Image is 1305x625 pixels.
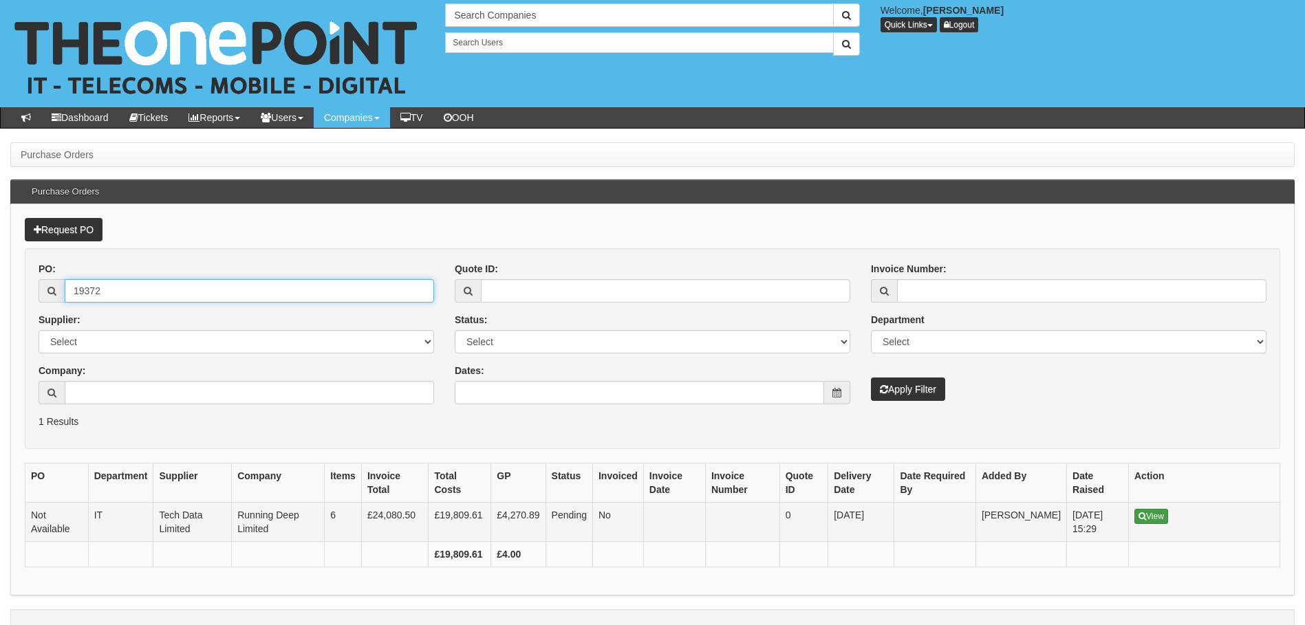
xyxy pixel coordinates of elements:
[1129,463,1280,503] th: Action
[940,17,979,32] a: Logout
[119,107,179,128] a: Tickets
[361,463,429,503] th: Invoice Total
[445,3,833,27] input: Search Companies
[250,107,314,128] a: Users
[455,364,484,377] label: Dates:
[21,148,94,162] li: Purchase Orders
[871,377,945,401] button: Apply Filter
[429,542,491,567] th: £19,809.61
[232,503,325,542] td: Running Deep Limited
[429,463,491,503] th: Total Costs
[88,503,153,542] td: IT
[592,463,643,503] th: Invoiced
[429,503,491,542] td: £19,809.61
[1067,503,1129,542] td: [DATE] 15:29
[39,262,56,276] label: PO:
[779,463,828,503] th: Quote ID
[592,503,643,542] td: No
[491,463,546,503] th: GP
[25,218,103,241] a: Request PO
[894,463,975,503] th: Date Required By
[445,32,833,53] input: Search Users
[25,180,106,204] h3: Purchase Orders
[232,463,325,503] th: Company
[39,313,80,327] label: Supplier:
[871,262,947,276] label: Invoice Number:
[153,463,232,503] th: Supplier
[546,463,592,503] th: Status
[1134,509,1168,524] a: View
[779,503,828,542] td: 0
[361,503,429,542] td: £24,080.50
[705,463,779,503] th: Invoice Number
[870,3,1305,32] div: Welcome,
[455,262,498,276] label: Quote ID:
[546,503,592,542] td: Pending
[88,463,153,503] th: Department
[643,463,705,503] th: Invoice Date
[975,463,1066,503] th: Added By
[881,17,937,32] button: Quick Links
[390,107,433,128] a: TV
[828,463,894,503] th: Delivery Date
[455,313,487,327] label: Status:
[314,107,390,128] a: Companies
[491,542,546,567] th: £4.00
[871,313,925,327] label: Department
[153,503,232,542] td: Tech Data Limited
[975,503,1066,542] td: [PERSON_NAME]
[433,107,484,128] a: OOH
[39,364,85,377] label: Company:
[25,463,89,503] th: PO
[325,503,362,542] td: 6
[39,415,1266,428] p: 1 Results
[25,503,89,542] td: Not Available
[491,503,546,542] td: £4,270.89
[325,463,362,503] th: Items
[178,107,250,128] a: Reports
[923,5,1004,16] b: [PERSON_NAME]
[1067,463,1129,503] th: Date Raised
[41,107,119,128] a: Dashboard
[828,503,894,542] td: [DATE]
